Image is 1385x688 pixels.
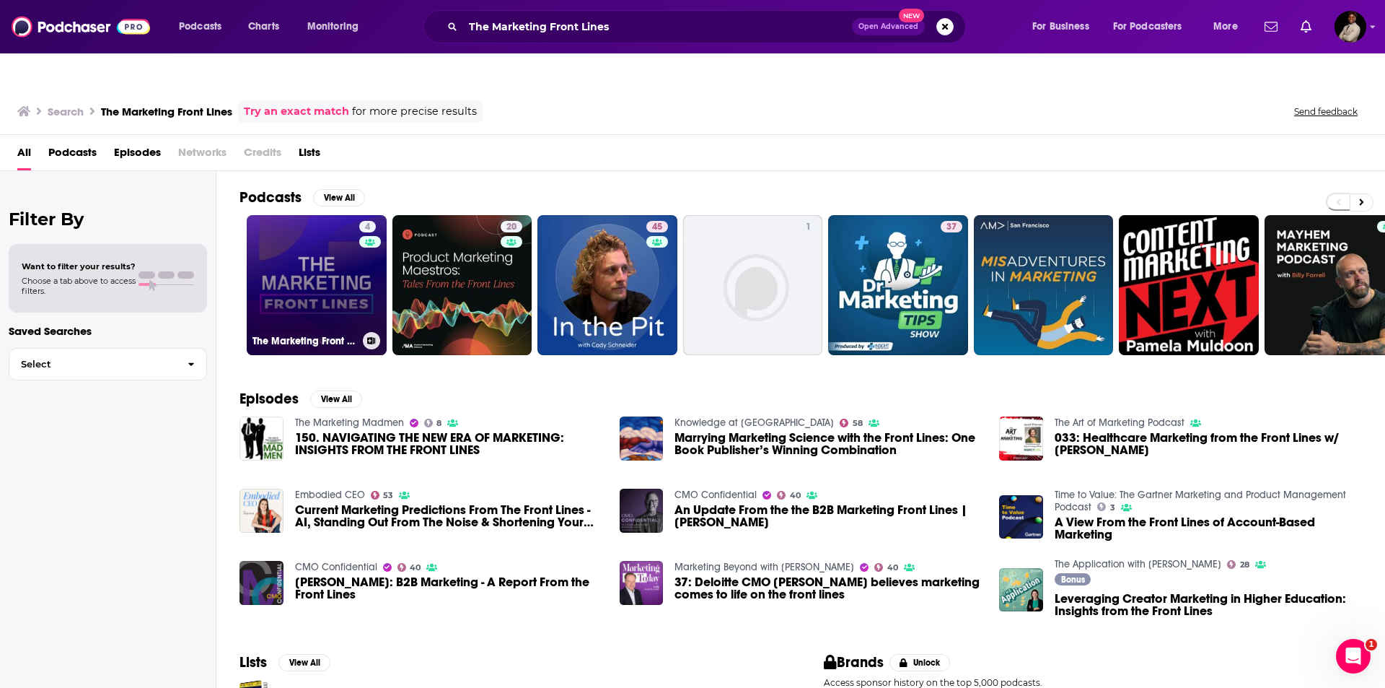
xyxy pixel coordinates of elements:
[295,432,602,456] span: 150. NAVIGATING THE NEW ERA OF MARKETING: INSIGHTS FROM THE FRONT LINES
[392,215,532,355] a: 20
[674,417,834,429] a: Knowledge at Wharton
[307,17,359,37] span: Monitoring
[397,563,421,572] a: 40
[853,420,863,427] span: 58
[683,215,823,355] a: 1
[239,489,283,533] img: Current Marketing Predictions From The Front Lines - AI, Standing Out From The Noise & Shortening...
[999,495,1043,539] img: A View From the Front Lines of Account-Based Marketing
[169,15,240,38] button: open menu
[1366,639,1377,650] span: 1
[887,565,898,571] span: 40
[1055,558,1221,570] a: The Application with Allison Turcio
[48,105,84,118] h3: Search
[17,141,31,170] a: All
[1022,15,1107,38] button: open menu
[247,215,387,355] a: 4The Marketing Front Lines
[22,276,136,296] span: Choose a tab above to access filters.
[674,561,854,573] a: Marketing Beyond with Alan B. Hart
[299,141,320,170] a: Lists
[9,360,176,369] span: Select
[1110,505,1115,511] span: 3
[114,141,161,170] span: Episodes
[239,188,302,206] h2: Podcasts
[244,141,281,170] span: Credits
[999,417,1043,461] img: 033: Healthcare Marketing from the Front Lines w/ Janell Pittman
[295,504,602,528] a: Current Marketing Predictions From The Front Lines - AI, Standing Out From The Noise & Shortening...
[620,489,664,533] img: An Update From the the B2B Marketing Front Lines | Carilu Dietrich
[1335,11,1366,43] button: Show profile menu
[1055,432,1362,456] a: 033: Healthcare Marketing from the Front Lines w/ Janell Pittman
[620,417,664,461] img: Marrying Marketing Science with the Front Lines: One Book Publisher’s Winning Combination
[239,417,283,461] img: 150. NAVIGATING THE NEW ERA OF MARKETING: INSIGHTS FROM THE FRONT LINES
[674,576,982,601] a: 37: Deloitte CMO Diana O’Brien believes marketing comes to life on the front lines
[9,348,207,380] button: Select
[1259,14,1283,39] a: Show notifications dropdown
[239,653,330,671] a: ListsView All
[101,105,232,118] h3: The Marketing Front Lines
[800,221,817,232] a: 1
[674,504,982,528] a: An Update From the the B2B Marketing Front Lines | Carilu Dietrich
[620,561,664,605] img: 37: Deloitte CMO Diana O’Brien believes marketing comes to life on the front lines
[239,561,283,605] img: Carilu Dietrich: B2B Marketing - A Report From the Front Lines
[295,417,404,429] a: The Marketing Madmen
[244,103,349,120] a: Try an exact match
[239,653,267,671] h2: Lists
[840,419,863,427] a: 58
[501,221,522,232] a: 20
[828,215,968,355] a: 37
[239,15,288,38] a: Charts
[297,15,377,38] button: open menu
[1240,562,1249,568] span: 28
[674,576,982,601] span: 37: Deloitte CMO [PERSON_NAME] believes marketing comes to life on the front lines
[295,576,602,601] span: [PERSON_NAME]: B2B Marketing - A Report From the Front Lines
[858,23,918,30] span: Open Advanced
[806,220,811,235] span: 1
[1336,639,1371,674] iframe: Intercom live chat
[999,568,1043,612] a: Leveraging Creator Marketing in Higher Education: Insights from the Front Lines
[22,261,136,271] span: Want to filter your results?
[463,15,852,38] input: Search podcasts, credits, & more...
[874,563,898,572] a: 40
[239,390,299,408] h2: Episodes
[1055,489,1346,513] a: Time to Value: The Gartner Marketing and Product Management Podcast
[1055,432,1362,456] span: 033: Healthcare Marketing from the Front Lines w/ [PERSON_NAME]
[365,220,370,235] span: 4
[239,188,365,206] a: PodcastsView All
[178,141,227,170] span: Networks
[1213,17,1238,37] span: More
[1104,15,1203,38] button: open menu
[674,489,757,501] a: CMO Confidential
[1203,15,1256,38] button: open menu
[1097,502,1115,511] a: 3
[295,561,377,573] a: CMO Confidential
[1335,11,1366,43] span: Logged in as Jeremiah_lineberger11
[852,18,925,35] button: Open AdvancedNew
[9,324,207,338] p: Saved Searches
[1113,17,1182,37] span: For Podcasters
[1335,11,1366,43] img: User Profile
[437,10,980,43] div: Search podcasts, credits, & more...
[941,221,962,232] a: 37
[48,141,97,170] a: Podcasts
[790,492,801,499] span: 40
[12,13,150,40] img: Podchaser - Follow, Share and Rate Podcasts
[1295,14,1317,39] a: Show notifications dropdown
[1055,516,1362,541] a: A View From the Front Lines of Account-Based Marketing
[248,17,279,37] span: Charts
[652,220,662,235] span: 45
[1055,593,1362,617] a: Leveraging Creator Marketing in Higher Education: Insights from the Front Lines
[424,419,442,427] a: 8
[777,491,801,500] a: 40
